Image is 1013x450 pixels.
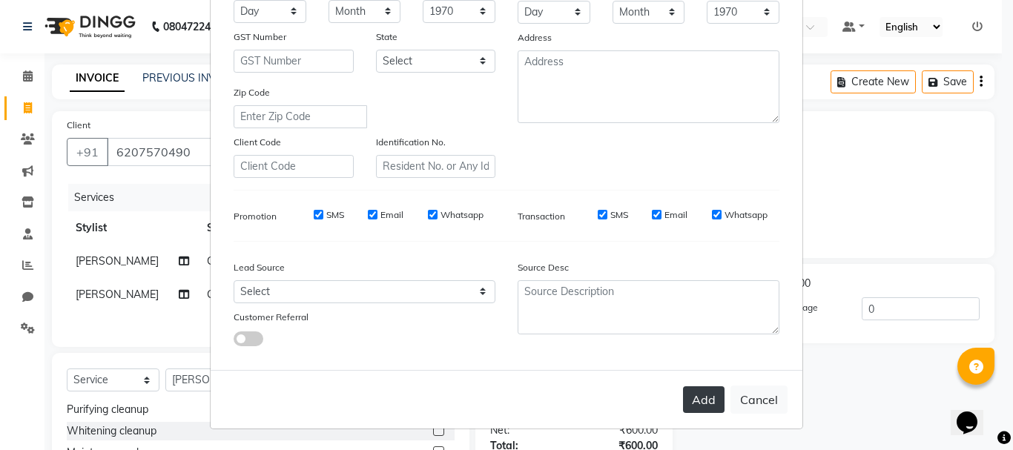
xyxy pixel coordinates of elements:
[730,386,788,414] button: Cancel
[234,86,270,99] label: Zip Code
[951,391,998,435] iframe: chat widget
[234,136,281,149] label: Client Code
[234,311,308,324] label: Customer Referral
[610,208,628,222] label: SMS
[234,155,354,178] input: Client Code
[518,210,565,223] label: Transaction
[234,30,286,44] label: GST Number
[234,261,285,274] label: Lead Source
[376,155,496,178] input: Resident No. or Any Id
[376,30,397,44] label: State
[234,50,354,73] input: GST Number
[234,210,277,223] label: Promotion
[683,386,725,413] button: Add
[518,261,569,274] label: Source Desc
[440,208,484,222] label: Whatsapp
[376,136,446,149] label: Identification No.
[725,208,768,222] label: Whatsapp
[326,208,344,222] label: SMS
[380,208,403,222] label: Email
[518,31,552,44] label: Address
[234,105,367,128] input: Enter Zip Code
[664,208,687,222] label: Email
